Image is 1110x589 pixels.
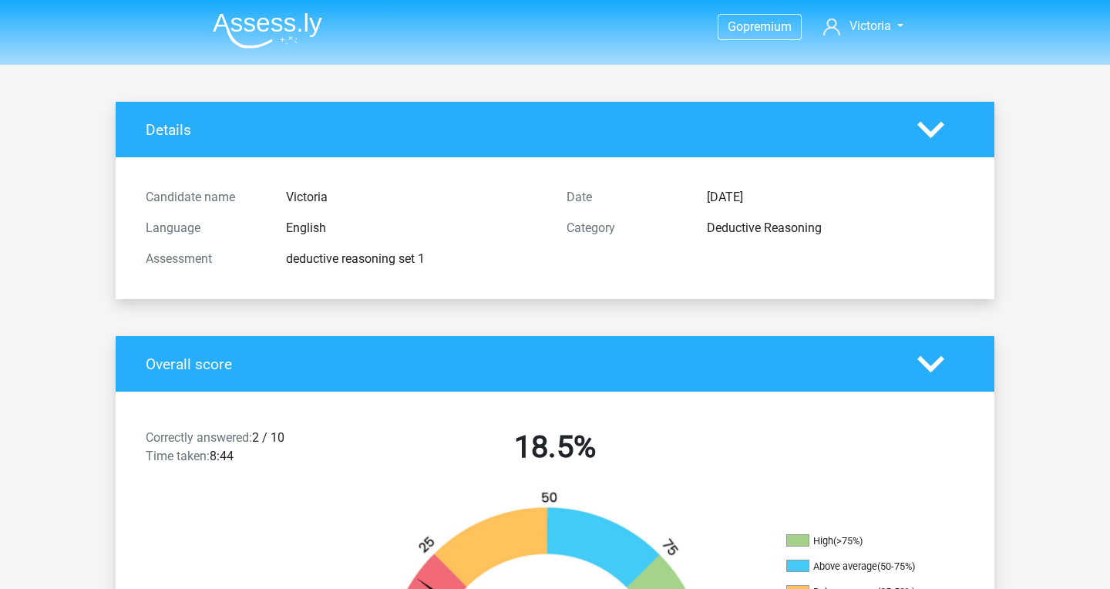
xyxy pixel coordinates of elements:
[274,188,555,207] div: Victoria
[555,219,695,237] div: Category
[555,188,695,207] div: Date
[786,560,940,574] li: Above average
[213,12,322,49] img: Assessly
[134,219,274,237] div: Language
[833,535,863,547] div: (>75%)
[146,430,252,445] span: Correctly answered:
[146,121,894,139] h4: Details
[274,250,555,268] div: deductive reasoning set 1
[134,250,274,268] div: Assessment
[134,429,345,472] div: 2 / 10 8:44
[817,17,910,35] a: Victoria
[274,219,555,237] div: English
[718,16,801,37] a: Gopremium
[695,188,976,207] div: [DATE]
[356,429,754,466] h2: 18.5%
[743,19,792,34] span: premium
[849,19,891,33] span: Victoria
[134,188,274,207] div: Candidate name
[695,219,976,237] div: Deductive Reasoning
[877,560,915,572] div: (50-75%)
[786,534,940,548] li: High
[146,449,210,463] span: Time taken:
[146,355,894,373] h4: Overall score
[728,19,743,34] span: Go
